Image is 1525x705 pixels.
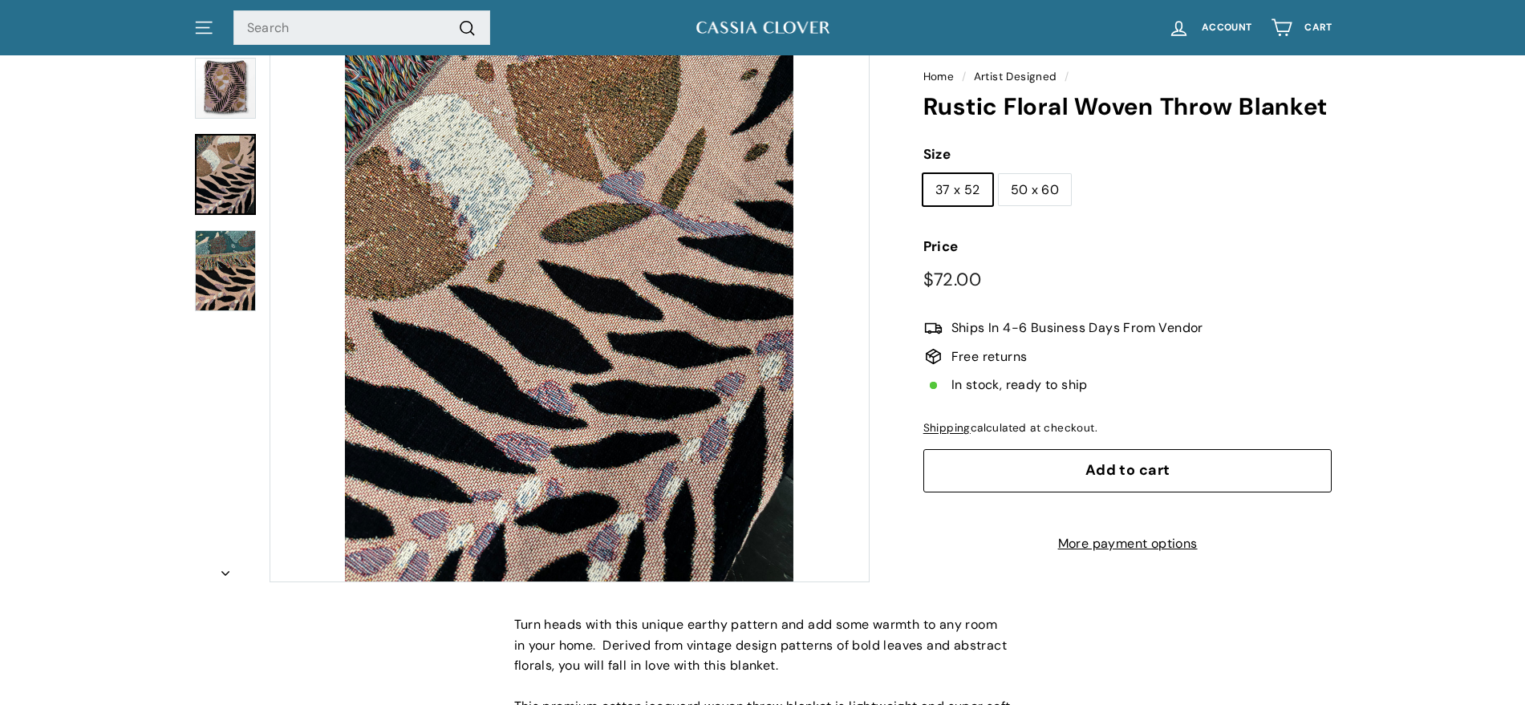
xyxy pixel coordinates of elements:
span: In stock, ready to ship [951,375,1088,395]
label: Size [923,144,1332,165]
span: Free returns [951,346,1028,367]
input: Search [233,10,490,46]
nav: breadcrumbs [923,68,1332,86]
span: / [958,70,970,83]
img: Rustic Floral Woven Throw Blanket [195,58,256,119]
span: Add to cart [1085,460,1170,480]
span: Cart [1304,22,1332,33]
a: Home [923,70,955,83]
span: $72.00 [923,268,981,291]
a: Cart [1261,4,1341,51]
p: Turn heads with this unique earthy pattern and add some warmth to any room in your home. Derived ... [514,614,1012,676]
a: More payment options [923,533,1332,554]
button: Next [193,554,258,583]
h1: Rustic Floral Woven Throw Blanket [923,94,1332,120]
div: calculated at checkout. [923,419,1332,437]
img: Rustic Floral Woven Throw Blanket [195,230,256,311]
span: Ships In 4-6 Business Days From Vendor [951,318,1203,338]
span: Account [1202,22,1251,33]
label: Price [923,236,1332,257]
label: 37 x 52 [923,174,992,206]
a: Account [1158,4,1261,51]
label: 50 x 60 [999,174,1072,206]
a: Rustic Floral Woven Throw Blanket [195,134,256,215]
a: Shipping [923,421,971,435]
button: Add to cart [923,449,1332,492]
span: / [1061,70,1073,83]
a: Artist Designed [974,70,1057,83]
